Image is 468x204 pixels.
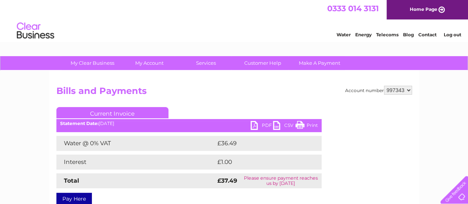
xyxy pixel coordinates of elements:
[443,32,461,37] a: Log out
[216,136,307,151] td: £36.49
[345,86,412,95] div: Account number
[295,121,318,132] a: Print
[337,32,351,37] a: Water
[62,56,123,70] a: My Clear Business
[240,173,322,188] td: Please ensure payment reaches us by [DATE]
[273,121,295,132] a: CSV
[118,56,180,70] a: My Account
[355,32,372,37] a: Energy
[216,155,304,170] td: £1.00
[217,177,237,184] strong: £37.49
[56,107,168,118] a: Current Invoice
[60,121,99,126] b: Statement Date:
[289,56,350,70] a: Make A Payment
[327,4,379,13] a: 0333 014 3131
[376,32,399,37] a: Telecoms
[56,121,322,126] div: [DATE]
[56,155,216,170] td: Interest
[232,56,294,70] a: Customer Help
[56,86,412,100] h2: Bills and Payments
[418,32,437,37] a: Contact
[64,177,79,184] strong: Total
[175,56,237,70] a: Services
[58,4,411,36] div: Clear Business is a trading name of Verastar Limited (registered in [GEOGRAPHIC_DATA] No. 3667643...
[251,121,273,132] a: PDF
[56,136,216,151] td: Water @ 0% VAT
[16,19,55,42] img: logo.png
[403,32,414,37] a: Blog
